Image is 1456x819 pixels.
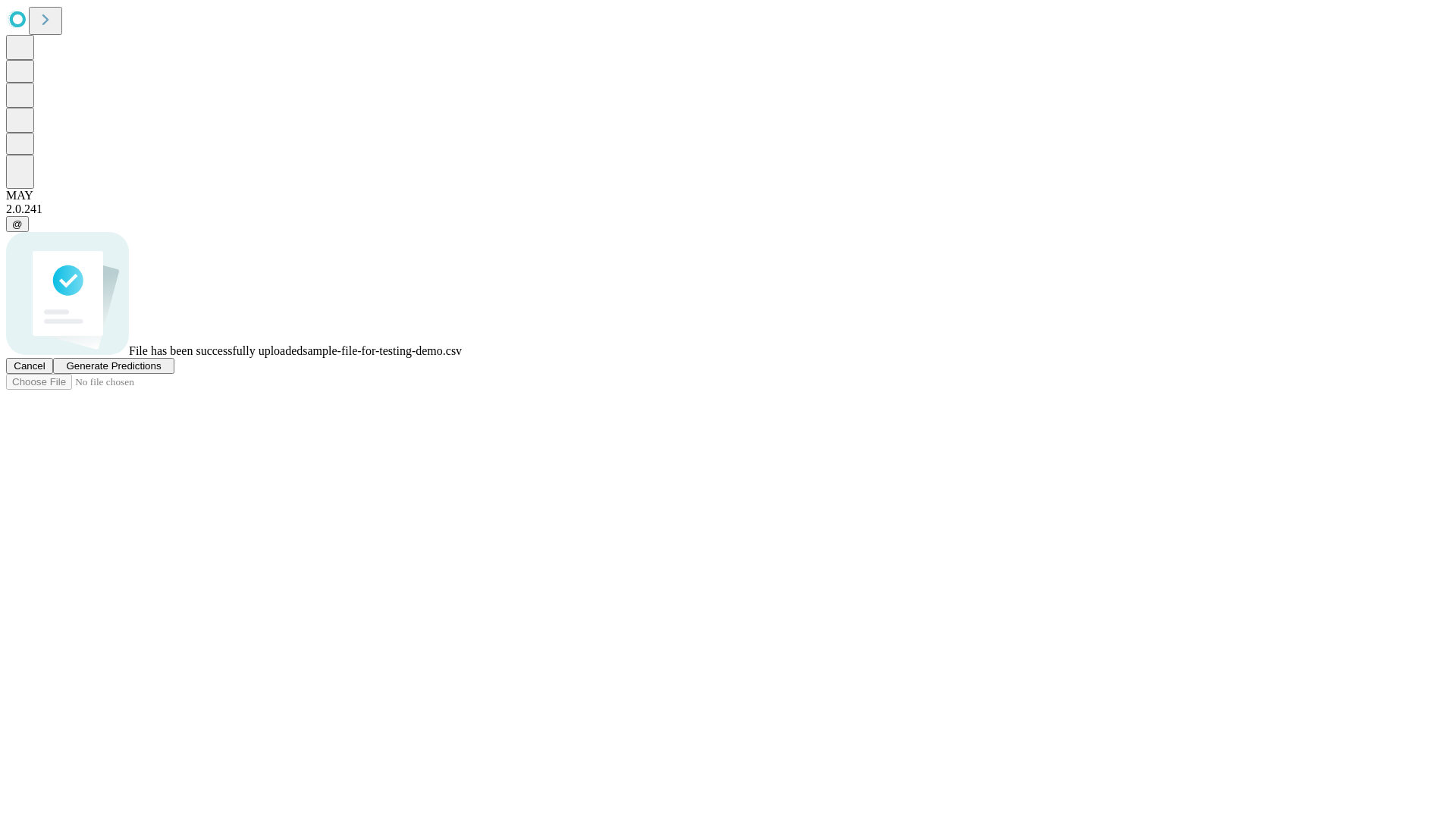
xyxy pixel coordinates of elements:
span: Generate Predictions [66,360,161,372]
div: 2.0.241 [6,202,1450,216]
button: Generate Predictions [53,358,174,374]
span: @ [12,218,23,230]
button: @ [6,216,29,232]
span: sample-file-for-testing-demo.csv [303,344,462,357]
button: Cancel [6,358,53,374]
span: Cancel [14,360,45,372]
span: File has been successfully uploaded [129,344,303,357]
div: MAY [6,189,1450,202]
